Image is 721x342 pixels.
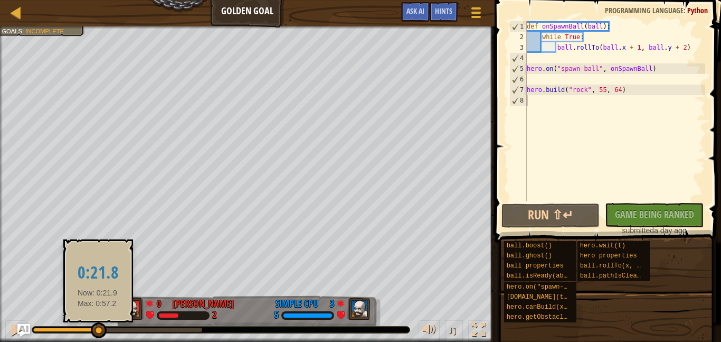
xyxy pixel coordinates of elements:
button: Show game menu [463,2,489,27]
button: Run ⇧↵ [501,204,600,228]
img: thang_avatar_frame.png [347,298,371,320]
div: 4 [510,53,527,63]
button: Adjust volume [419,320,440,342]
span: hero.on("spawn-ball", f) [507,283,598,291]
div: Simple CPU [276,297,318,311]
span: ball.rollTo(x, y) [580,262,644,270]
div: a day ago [610,225,698,236]
div: 3 [324,297,334,307]
div: [PERSON_NAME] [173,297,234,311]
span: hero.canBuild(x, y) [507,303,579,311]
div: 5 [510,63,527,74]
span: submitted [622,226,654,235]
span: ball.isReady(ability) [507,272,586,280]
div: 1 [510,21,527,32]
span: hero.wait(t) [580,242,625,249]
button: Ask AI [17,324,30,337]
span: ball.pathIsClear(x, y) [580,272,663,280]
span: hero properties [580,252,637,260]
span: hero.getObstacleAt(x, y) [507,313,598,321]
span: Incomplete [25,27,64,34]
div: 8 [510,95,527,106]
span: Hints [435,6,452,16]
span: ball.ghost() [507,252,552,260]
button: Toggle fullscreen [468,320,489,342]
span: Goals [2,27,22,34]
button: Ctrl + P: Pause [5,320,26,342]
span: ball.boost() [507,242,552,249]
div: 2 [509,32,527,42]
span: : [684,5,687,15]
span: [DOMAIN_NAME](type, x, y) [507,293,602,301]
span: ♫ [447,322,458,338]
span: : [22,27,25,34]
h2: 0:21.8 [78,264,119,282]
span: Programming language [605,5,684,15]
span: ball properties [507,262,564,270]
div: 7 [510,85,527,95]
span: Ask AI [406,6,424,16]
div: 2 [212,311,216,320]
button: ♫ [445,320,463,342]
div: Now: 0:21.9 Max: 0:57.2 [70,248,126,313]
div: 0 [157,297,167,307]
button: Ask AI [401,2,430,22]
div: 6 [510,74,527,85]
div: 5 [274,311,279,320]
div: 3 [509,42,527,53]
span: Python [687,5,708,15]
